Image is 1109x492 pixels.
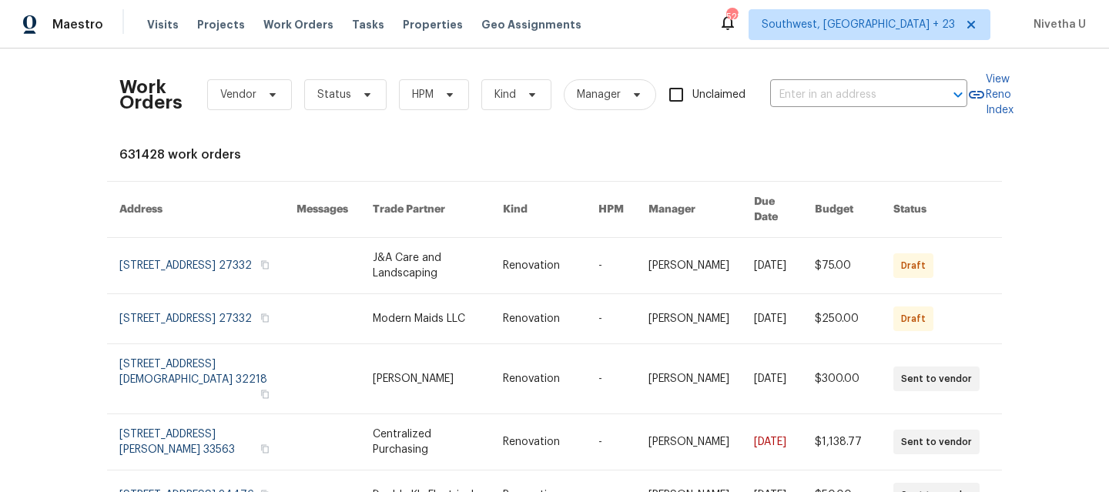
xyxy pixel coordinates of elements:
td: - [586,414,636,470]
td: [PERSON_NAME] [636,294,742,344]
td: [PERSON_NAME] [360,344,491,414]
td: - [586,344,636,414]
th: Trade Partner [360,182,491,238]
span: Tasks [352,19,384,30]
span: Projects [197,17,245,32]
th: Budget [802,182,881,238]
span: Geo Assignments [481,17,581,32]
td: [PERSON_NAME] [636,344,742,414]
td: [PERSON_NAME] [636,238,742,294]
span: Nivetha U [1027,17,1086,32]
input: Enter in an address [770,83,924,107]
td: Modern Maids LLC [360,294,491,344]
span: HPM [412,87,434,102]
button: Copy Address [258,258,272,272]
td: Renovation [491,344,586,414]
span: Work Orders [263,17,333,32]
div: 528 [726,9,737,25]
td: Renovation [491,414,586,470]
span: Status [317,87,351,102]
span: Kind [494,87,516,102]
div: 631428 work orders [119,147,990,162]
th: Messages [284,182,360,238]
td: - [586,238,636,294]
th: Address [107,182,284,238]
td: J&A Care and Landscaping [360,238,491,294]
button: Copy Address [258,387,272,401]
td: Centralized Purchasing [360,414,491,470]
span: Manager [577,87,621,102]
button: Open [947,84,969,105]
td: Renovation [491,238,586,294]
button: Copy Address [258,442,272,456]
span: Visits [147,17,179,32]
th: HPM [586,182,636,238]
td: [PERSON_NAME] [636,414,742,470]
span: Unclaimed [692,87,745,103]
span: Maestro [52,17,103,32]
span: Properties [403,17,463,32]
th: Status [881,182,1002,238]
a: View Reno Index [967,72,1014,118]
span: Southwest, [GEOGRAPHIC_DATA] + 23 [762,17,955,32]
button: Copy Address [258,311,272,325]
th: Manager [636,182,742,238]
th: Kind [491,182,586,238]
td: - [586,294,636,344]
h2: Work Orders [119,79,183,110]
span: Vendor [220,87,256,102]
th: Due Date [742,182,802,238]
td: Renovation [491,294,586,344]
